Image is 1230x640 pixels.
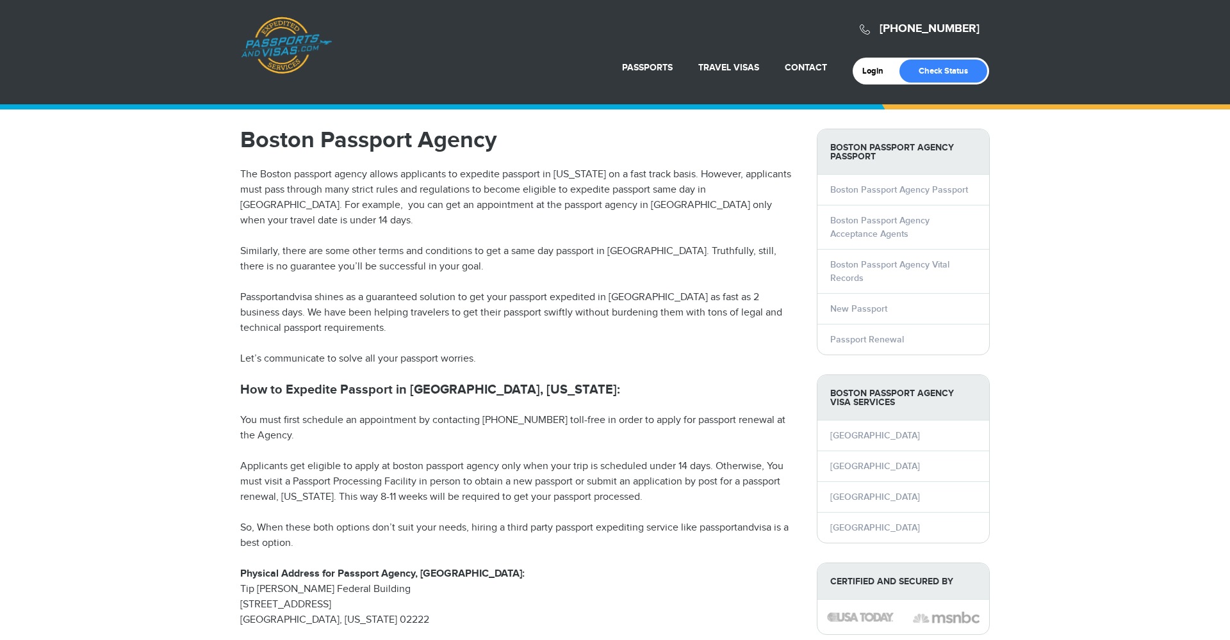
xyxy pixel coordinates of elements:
[830,215,930,239] a: Boston Passport Agency Acceptance Agents
[830,184,968,195] a: Boston Passport Agency Passport
[240,167,798,228] p: The Boston passport agency allows applicants to expedite passport in [US_STATE] on a fast track b...
[830,303,887,314] a: New Passport
[830,430,920,441] a: [GEOGRAPHIC_DATA]
[830,461,920,472] a: [GEOGRAPHIC_DATA]
[698,62,759,73] a: Travel Visas
[862,66,892,76] a: Login
[240,459,798,505] p: Applicants get eligible to apply at boston passport agency only when your trip is scheduled under...
[240,413,798,444] p: You must first schedule an appointment by contacting [PHONE_NUMBER] toll-free in order to apply f...
[240,520,798,551] p: So, When these both options don’t suit your needs, hiring a third party passport expediting servi...
[241,17,332,74] a: Passports & [DOMAIN_NAME]
[785,62,827,73] a: Contact
[827,612,894,621] img: image description
[830,334,904,345] a: Passport Renewal
[817,563,989,600] strong: Certified and Secured by
[830,492,920,502] a: [GEOGRAPHIC_DATA]
[913,610,980,625] img: image description
[240,129,798,152] h1: Boston Passport Agency
[880,22,980,36] a: [PHONE_NUMBER]
[240,568,525,580] strong: Physical Address for Passport Agency, [GEOGRAPHIC_DATA]:
[899,60,987,83] a: Check Status
[830,259,949,284] a: Boston Passport Agency Vital Records
[240,351,798,367] p: Let’s communicate to solve all your passport worries.
[830,522,920,533] a: [GEOGRAPHIC_DATA]
[817,375,989,420] strong: Boston Passport Agency Visa Services
[240,290,798,336] p: Passportandvisa shines as a guaranteed solution to get your passport expedited in [GEOGRAPHIC_DAT...
[240,566,798,628] p: Tip [PERSON_NAME] Federal Building [STREET_ADDRESS] [GEOGRAPHIC_DATA], [US_STATE] 02222
[240,244,798,275] p: Similarly, there are some other terms and conditions to get a same day passport in [GEOGRAPHIC_DA...
[817,129,989,175] strong: Boston Passport Agency Passport
[240,382,620,397] strong: How to Expedite Passport in [GEOGRAPHIC_DATA], [US_STATE]:
[622,62,673,73] a: Passports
